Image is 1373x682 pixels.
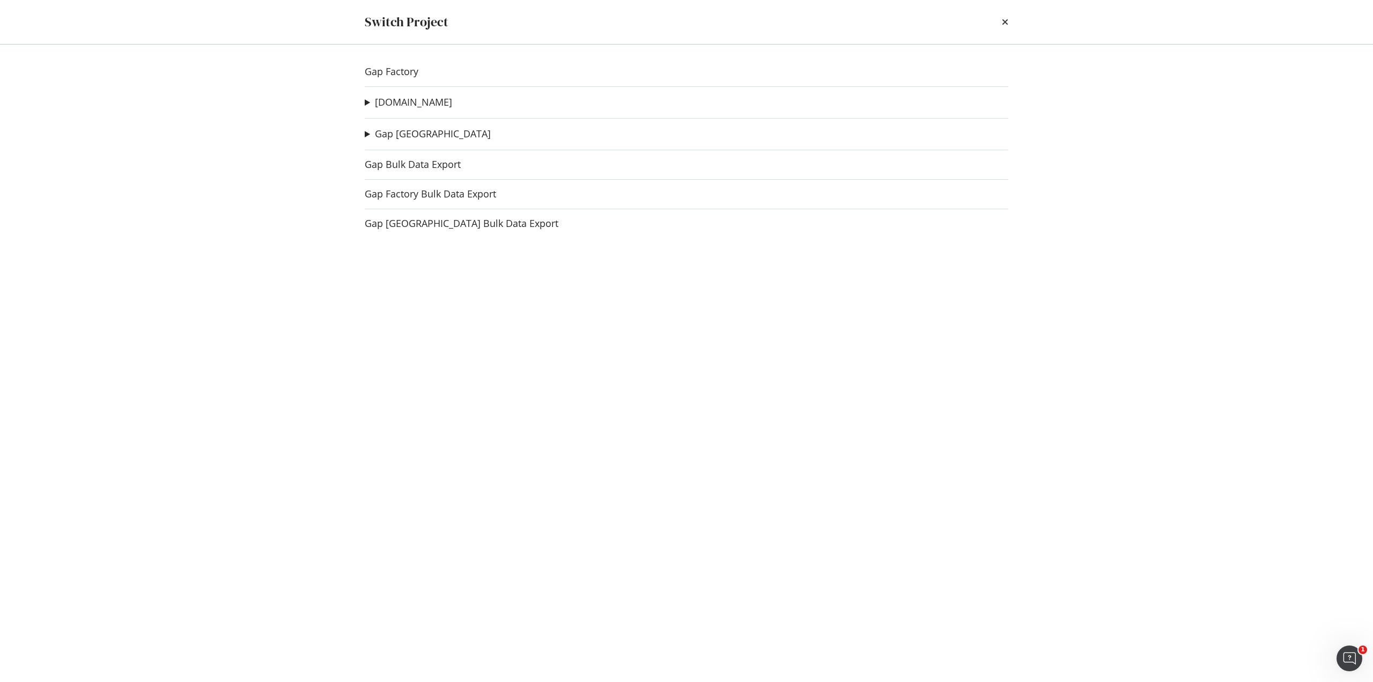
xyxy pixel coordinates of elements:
[1337,646,1362,671] iframe: Intercom live chat
[365,66,418,77] a: Gap Factory
[375,97,452,108] a: [DOMAIN_NAME]
[365,218,558,229] a: Gap [GEOGRAPHIC_DATA] Bulk Data Export
[365,13,448,31] div: Switch Project
[365,127,491,141] summary: Gap [GEOGRAPHIC_DATA]
[365,159,461,170] a: Gap Bulk Data Export
[1359,646,1367,654] span: 1
[1002,13,1008,31] div: times
[375,128,491,140] a: Gap [GEOGRAPHIC_DATA]
[365,96,452,109] summary: [DOMAIN_NAME]
[365,188,496,200] a: Gap Factory Bulk Data Export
